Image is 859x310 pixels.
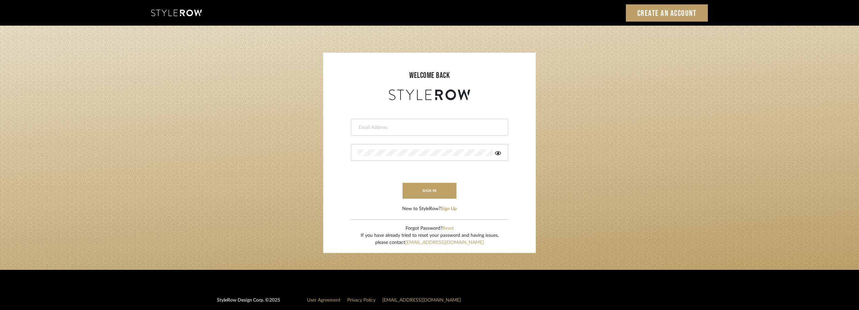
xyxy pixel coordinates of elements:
[626,4,708,22] a: Create an Account
[405,240,484,245] a: [EMAIL_ADDRESS][DOMAIN_NAME]
[403,183,456,199] button: sign in
[361,225,499,232] div: Forgot Password?
[347,298,376,303] a: Privacy Policy
[358,124,499,131] input: Email Address
[442,225,454,232] button: Reset
[382,298,461,303] a: [EMAIL_ADDRESS][DOMAIN_NAME]
[361,232,499,246] div: If you have already tried to reset your password and having issues, please contact
[402,205,457,213] div: New to StyleRow?
[217,297,280,309] div: StyleRow Design Corp. ©2025
[330,69,529,82] div: welcome back
[441,205,457,213] button: Sign Up
[307,298,340,303] a: User Agreement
